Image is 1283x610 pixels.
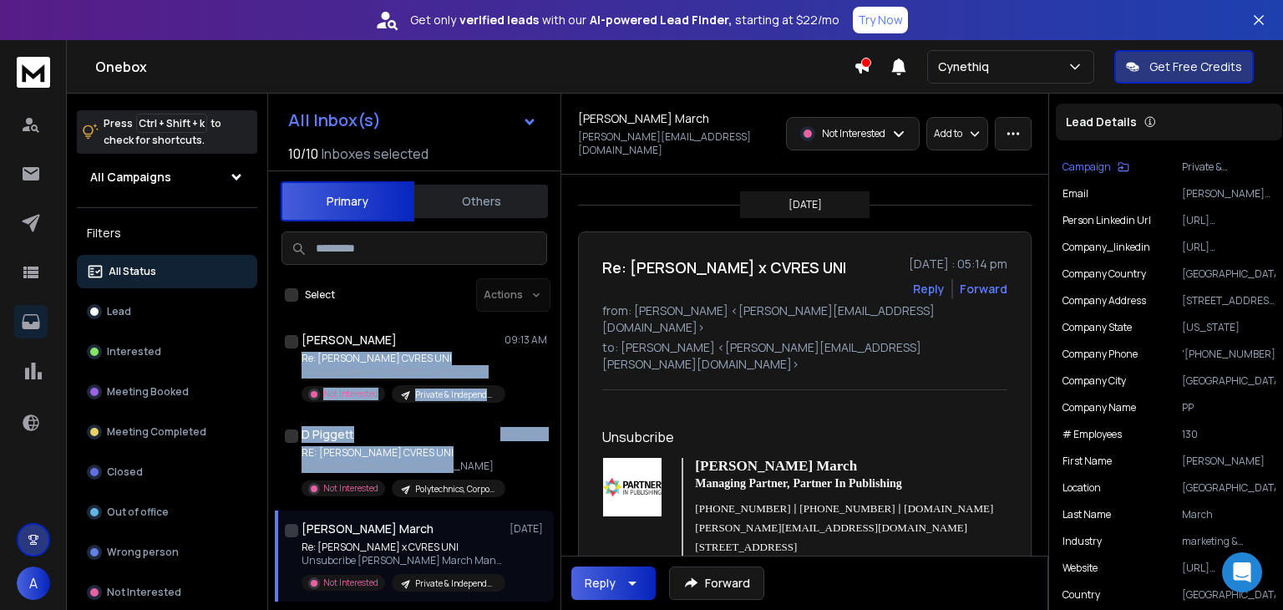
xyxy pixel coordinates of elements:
[415,389,495,401] p: Private & Independent Universities + International Branch Campuses / [GEOGRAPHIC_DATA]
[322,144,429,164] h3: Inboxes selected
[1062,562,1098,575] p: website
[302,521,434,537] h1: [PERSON_NAME] March
[107,506,169,519] p: Out of office
[107,465,143,479] p: Closed
[1182,187,1275,201] p: [PERSON_NAME][EMAIL_ADDRESS][DOMAIN_NAME]
[288,144,318,164] span: 10 / 10
[77,415,257,449] button: Meeting Completed
[77,375,257,409] button: Meeting Booked
[1062,214,1151,227] p: Person Linkedin Url
[1149,58,1242,75] p: Get Free Credits
[695,521,967,534] a: [PERSON_NAME][EMAIL_ADDRESS][DOMAIN_NAME]
[1062,455,1112,468] p: First Name
[603,458,662,516] img: logo.gif
[17,57,50,88] img: logo
[77,455,257,489] button: Closed
[789,198,822,211] p: [DATE]
[853,7,908,33] button: Try Now
[858,12,903,28] p: Try Now
[793,477,901,490] span: Partner In Publishing
[77,295,257,328] button: Lead
[1062,588,1100,602] p: Country
[302,426,354,443] h1: D Piggett
[302,446,502,460] p: RE: [PERSON_NAME] CVRES UNI
[571,567,656,600] button: Reply
[77,160,257,194] button: All Campaigns
[585,575,616,592] div: Reply
[77,496,257,529] button: Out of office
[505,333,547,347] p: 09:13 AM
[136,114,207,133] span: Ctrl + Shift + k
[77,536,257,569] button: Wrong person
[275,104,550,137] button: All Inbox(s)
[934,127,962,140] p: Add to
[107,425,206,439] p: Meeting Completed
[1062,508,1111,521] p: Last Name
[1062,374,1126,388] p: Company City
[415,483,495,496] p: Polytechnics, Corporate Training Divisions & Digital Skills NGOs / [GEOGRAPHIC_DATA]
[109,265,156,278] p: All Status
[695,477,789,490] span: Managing Partner,
[1062,428,1122,441] p: # Employees
[909,256,1007,272] p: [DATE] : 05:14 pm
[410,12,839,28] p: Get only with our starting at $22/mo
[107,546,179,559] p: Wrong person
[590,12,732,28] strong: AI-powered Lead Finder,
[305,288,335,302] label: Select
[1182,535,1275,548] p: marketing & advertising
[1182,160,1275,174] p: Private & Independent Universities + International Branch Campuses / [GEOGRAPHIC_DATA]
[302,352,502,365] p: Re: [PERSON_NAME] CVRES UNI
[799,502,895,515] a: [PHONE_NUMBER]
[1062,321,1132,334] p: Company State
[510,522,547,536] p: [DATE]
[17,567,50,600] button: A
[1182,267,1275,281] p: [GEOGRAPHIC_DATA]
[695,458,857,474] span: [PERSON_NAME] March
[913,281,945,297] button: Reply
[323,577,378,589] p: Not Interested
[107,305,131,318] p: Lead
[1182,214,1275,227] p: [URL][DOMAIN_NAME]
[1182,321,1275,334] p: [US_STATE]
[794,501,796,514] span: |
[107,586,181,599] p: Not Interested
[1062,481,1101,495] p: location
[459,12,539,28] strong: verified leads
[578,110,709,127] h1: [PERSON_NAME] March
[1062,535,1102,548] p: industry
[77,221,257,245] h3: Filters
[695,541,797,553] a: [STREET_ADDRESS]
[500,428,547,441] p: 08:04 AM
[107,385,189,399] p: Meeting Booked
[302,460,502,473] p: Please remove me From: [PERSON_NAME]
[602,427,994,447] div: Unsubcribe
[1182,455,1275,468] p: [PERSON_NAME]
[1182,294,1275,308] p: [STREET_ADDRESS][US_STATE]
[1062,294,1146,308] p: Company Address
[1182,348,1275,361] p: '[PHONE_NUMBER]
[578,130,776,157] p: [PERSON_NAME][EMAIL_ADDRESS][DOMAIN_NAME]
[1182,241,1275,254] p: [URL][DOMAIN_NAME]
[281,181,414,221] button: Primary
[938,58,996,75] p: Cynethiq
[1062,267,1146,281] p: Company Country
[1062,241,1150,254] p: company_linkedin
[695,502,790,515] span: [PHONE_NUMBER]
[77,335,257,369] button: Interested
[1182,508,1275,521] p: March
[898,501,900,514] span: |
[77,576,257,609] button: Not Interested
[1062,187,1088,201] p: Email
[302,541,502,554] p: Re: [PERSON_NAME] x CVRES UNI
[1066,114,1137,130] p: Lead Details
[302,332,397,348] h1: [PERSON_NAME]
[1182,481,1275,495] p: [GEOGRAPHIC_DATA]
[1182,562,1275,575] p: [URL][DOMAIN_NAME]
[904,502,993,515] a: [DOMAIN_NAME]
[602,302,1007,336] p: from: [PERSON_NAME] <[PERSON_NAME][EMAIL_ADDRESS][DOMAIN_NAME]>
